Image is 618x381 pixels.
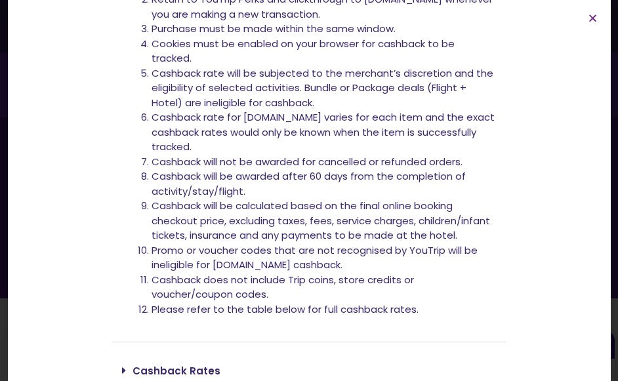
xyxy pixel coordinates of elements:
a: Close [588,13,598,23]
li: Cashback does not include Trip coins, store credits or voucher/coupon codes. [152,273,496,302]
li: Purchase must be made within the same window. [152,22,496,37]
li: Promo or voucher codes that are not recognised by YouTrip will be ineligible for [DOMAIN_NAME] ca... [152,243,496,273]
li: Cashback will be calculated based on the final online booking checkout price, excluding taxes, fe... [152,199,496,243]
li: Cashback will not be awarded for cancelled or refunded orders. [152,155,496,170]
a: Cashback Rates [133,364,220,378]
li: Cashback rate will be subjected to the merchant’s discretion and the eligibility of selected acti... [152,66,496,111]
li: Please refer to the table below for full cashback rates. [152,302,496,317]
li: Cashback will be awarded after 60 days from the completion of activity/stay/flight. [152,169,496,199]
li: Cookies must be enabled on your browser for cashback to be tracked. [152,37,496,66]
li: Cashback rate for [DOMAIN_NAME] varies for each item and the exact cashback rates would only be k... [152,110,496,155]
